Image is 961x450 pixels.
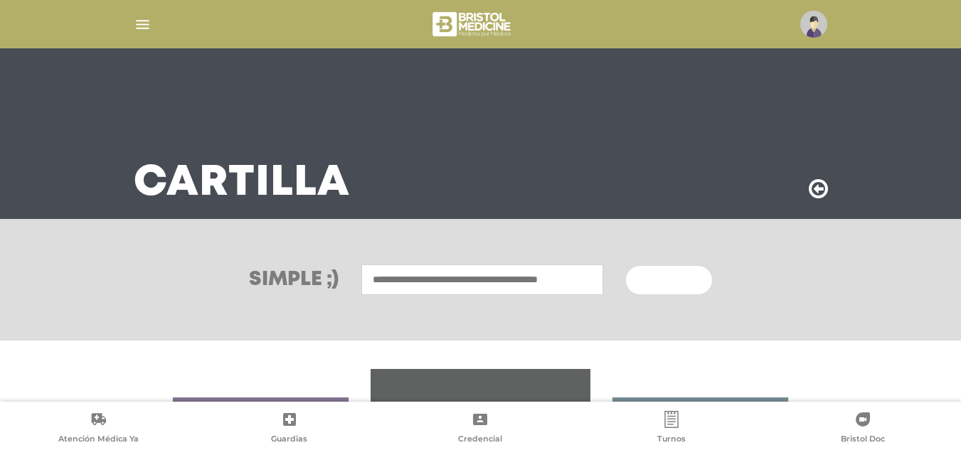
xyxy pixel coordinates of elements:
h3: Simple ;) [249,270,339,290]
span: Buscar [643,276,684,286]
img: Cober_menu-lines-white.svg [134,16,152,33]
a: Guardias [194,411,386,447]
span: Bristol Doc [841,434,885,446]
span: Atención Médica Ya [58,434,139,446]
button: Buscar [626,266,711,294]
a: Atención Médica Ya [3,411,194,447]
img: profile-placeholder.svg [800,11,827,38]
span: Guardias [271,434,307,446]
a: Credencial [385,411,576,447]
a: Bristol Doc [767,411,958,447]
span: Credencial [458,434,502,446]
img: bristol-medicine-blanco.png [430,7,515,41]
span: Turnos [657,434,686,446]
a: Turnos [576,411,768,447]
h3: Cartilla [134,165,350,202]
